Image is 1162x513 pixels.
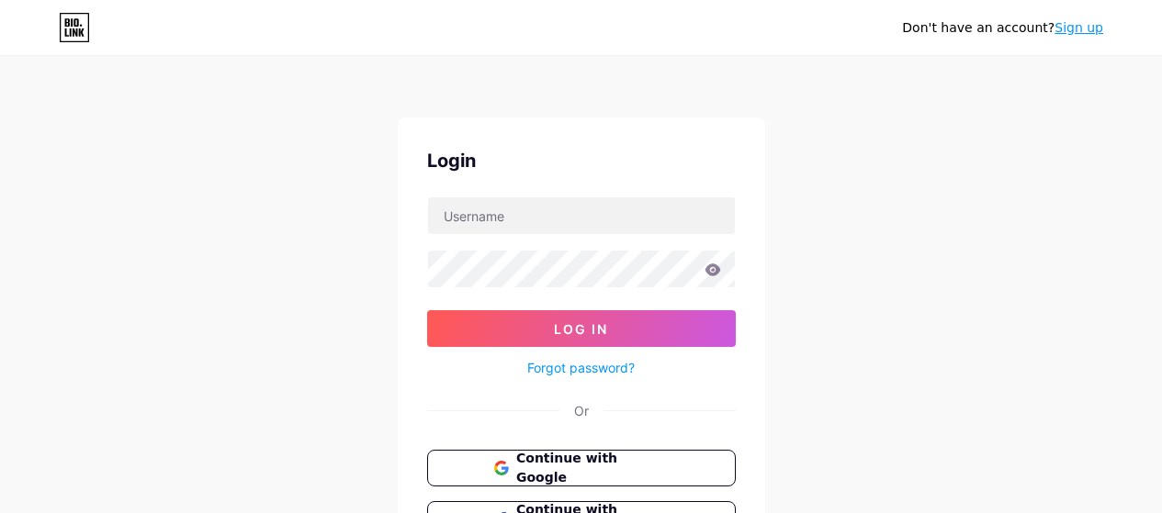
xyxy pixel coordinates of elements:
[427,310,736,347] button: Log In
[516,449,668,487] span: Continue with Google
[527,358,635,377] a: Forgot password?
[427,450,736,486] button: Continue with Google
[1055,20,1103,35] a: Sign up
[574,401,589,420] div: Or
[428,197,735,234] input: Username
[427,147,736,174] div: Login
[902,18,1103,38] div: Don't have an account?
[554,321,608,337] span: Log In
